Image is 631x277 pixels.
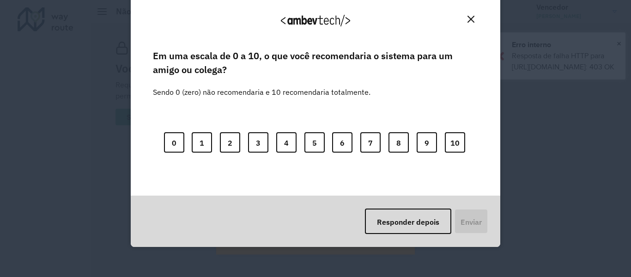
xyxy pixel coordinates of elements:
font: Sendo 0 (zero) não recomendaria e 10 recomendaria totalmente. [153,87,370,97]
font: 9 [425,138,429,148]
font: 6 [340,138,345,148]
font: 8 [396,138,401,148]
font: 0 [172,138,176,148]
button: 8 [388,132,409,153]
button: Fechar [464,12,478,26]
font: 10 [450,138,460,148]
button: 1 [192,132,212,153]
img: Logo Ambevtech [281,15,350,26]
img: Fechar [467,16,474,23]
button: 7 [360,132,381,153]
font: 4 [284,138,289,148]
button: 4 [276,132,297,153]
font: 3 [256,138,261,148]
button: 10 [445,132,465,153]
button: 2 [220,132,240,153]
font: 1 [200,138,204,148]
button: 0 [164,132,184,153]
button: 3 [248,132,268,153]
font: 5 [312,138,317,148]
font: Responder depois [377,217,439,227]
button: Responder depois [365,209,451,234]
button: 6 [332,132,352,153]
font: 7 [368,138,373,148]
font: 2 [228,138,232,148]
button: 5 [304,132,325,153]
font: Em uma escala de 0 a 10, o que você recomendaria o sistema para um amigo ou colega? [153,49,453,76]
button: 9 [417,132,437,153]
